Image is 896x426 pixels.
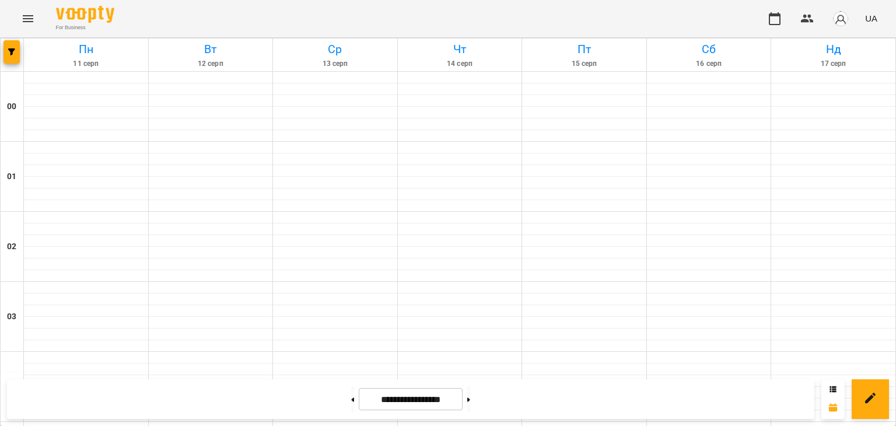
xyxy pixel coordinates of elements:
[400,40,520,58] h6: Чт
[7,310,16,323] h6: 03
[773,58,894,69] h6: 17 серп
[150,40,271,58] h6: Вт
[524,40,645,58] h6: Пт
[832,11,849,27] img: avatar_s.png
[275,58,395,69] h6: 13 серп
[860,8,882,29] button: UA
[7,170,16,183] h6: 01
[649,40,769,58] h6: Сб
[150,58,271,69] h6: 12 серп
[649,58,769,69] h6: 16 серп
[524,58,645,69] h6: 15 серп
[56,24,114,32] span: For Business
[7,240,16,253] h6: 02
[26,58,146,69] h6: 11 серп
[275,40,395,58] h6: Ср
[26,40,146,58] h6: Пн
[400,58,520,69] h6: 14 серп
[56,6,114,23] img: Voopty Logo
[14,5,42,33] button: Menu
[7,100,16,113] h6: 00
[773,40,894,58] h6: Нд
[865,12,877,25] span: UA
